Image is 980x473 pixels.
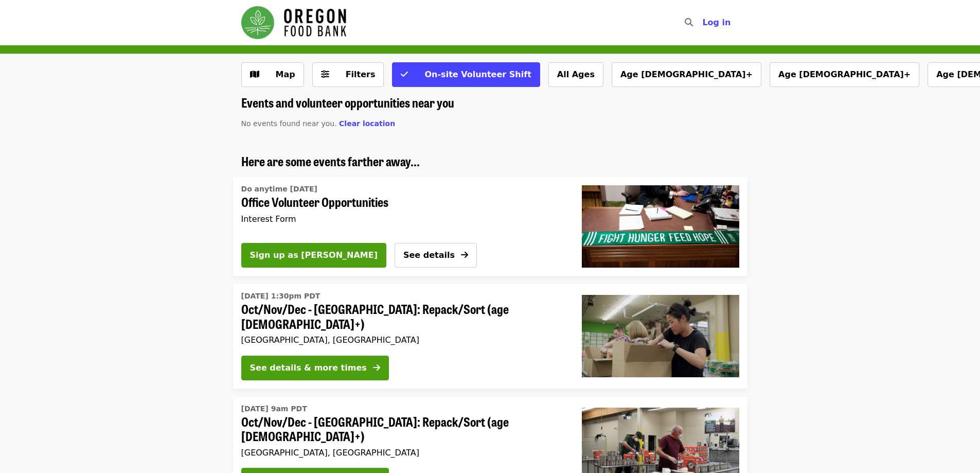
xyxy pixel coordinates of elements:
span: Map [276,69,295,79]
span: See details [403,250,455,260]
i: map icon [250,69,259,79]
div: [GEOGRAPHIC_DATA], [GEOGRAPHIC_DATA] [241,448,565,458]
button: Show map view [241,62,304,87]
div: See details & more times [250,362,367,374]
a: See details for "Oct/Nov/Dec - Portland: Repack/Sort (age 8+)" [233,284,747,389]
span: Log in [702,17,730,27]
i: arrow-right icon [461,250,468,260]
time: [DATE] 9am PDT [241,404,307,414]
img: Oct/Nov/Dec - Portland: Repack/Sort (age 8+) organized by Oregon Food Bank [582,295,739,377]
button: See details [395,243,477,268]
i: sliders-h icon [321,69,329,79]
img: Office Volunteer Opportunities organized by Oregon Food Bank [582,185,739,268]
button: All Ages [548,62,603,87]
input: Search [699,10,707,35]
span: Oct/Nov/Dec - [GEOGRAPHIC_DATA]: Repack/Sort (age [DEMOGRAPHIC_DATA]+) [241,414,565,444]
button: Log in [694,12,739,33]
button: See details & more times [241,356,389,380]
button: Sign up as [PERSON_NAME] [241,243,386,268]
button: Age [DEMOGRAPHIC_DATA]+ [612,62,761,87]
span: Events and volunteer opportunities near you [241,93,454,111]
button: Filters (0 selected) [312,62,384,87]
i: check icon [401,69,408,79]
a: See details for "Office Volunteer Opportunities" [241,181,557,230]
span: Sign up as [PERSON_NAME] [250,249,378,261]
span: Do anytime [DATE] [241,185,317,193]
span: Filters [346,69,376,79]
button: On-site Volunteer Shift [392,62,540,87]
span: Office Volunteer Opportunities [241,195,557,209]
button: Age [DEMOGRAPHIC_DATA]+ [770,62,919,87]
div: [GEOGRAPHIC_DATA], [GEOGRAPHIC_DATA] [241,335,565,345]
span: Interest Form [241,214,296,224]
span: Clear location [339,119,395,128]
time: [DATE] 1:30pm PDT [241,291,320,302]
span: On-site Volunteer Shift [424,69,531,79]
button: Clear location [339,118,395,129]
span: Here are some events farther away... [241,152,420,170]
img: Oregon Food Bank - Home [241,6,346,39]
span: No events found near you. [241,119,337,128]
a: Office Volunteer Opportunities [574,177,747,276]
i: search icon [685,17,693,27]
i: arrow-right icon [373,363,380,373]
span: Oct/Nov/Dec - [GEOGRAPHIC_DATA]: Repack/Sort (age [DEMOGRAPHIC_DATA]+) [241,302,565,331]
